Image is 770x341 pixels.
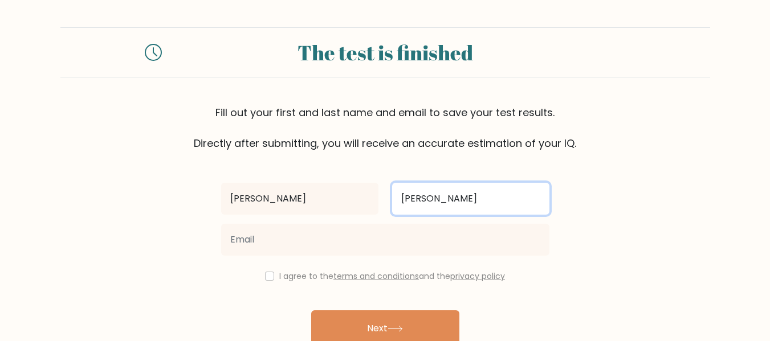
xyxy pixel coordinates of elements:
[221,183,378,215] input: First name
[176,37,595,68] div: The test is finished
[279,270,505,282] label: I agree to the and the
[60,105,710,151] div: Fill out your first and last name and email to save your test results. Directly after submitting,...
[333,270,419,282] a: terms and conditions
[450,270,505,282] a: privacy policy
[221,224,549,256] input: Email
[392,183,549,215] input: Last name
